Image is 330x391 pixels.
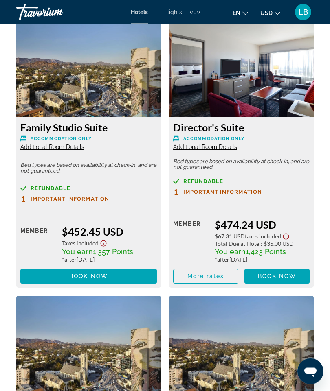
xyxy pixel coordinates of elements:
button: Important Information [173,189,262,196]
span: Accommodation Only [31,136,92,142]
button: Change currency [260,7,280,19]
iframe: Button to launch messaging window [297,358,323,384]
a: Refundable [20,186,157,192]
span: Accommodation Only [183,136,244,142]
button: More rates [173,269,238,284]
img: Director's Suite [169,16,314,118]
span: Refundable [31,186,70,191]
span: Additional Room Details [173,144,237,151]
button: Book now [20,269,157,284]
div: : $35.00 USD [215,240,310,247]
span: after [217,256,229,263]
button: Show Taxes and Fees disclaimer [281,231,291,240]
a: Travorium [16,2,98,23]
h3: Family Studio Suite [20,122,157,134]
button: Book now [244,269,310,284]
div: $452.45 USD [62,226,157,238]
span: Important Information [31,197,109,202]
button: Show Taxes and Fees disclaimer [99,238,108,247]
button: Change language [233,7,248,19]
span: Important Information [183,190,262,195]
span: You earn [62,248,93,256]
div: * [DATE] [62,256,157,263]
div: * [DATE] [215,256,310,263]
a: Refundable [173,179,310,185]
span: Book now [69,273,108,280]
p: Bed types are based on availability at check-in, and are not guaranteed. [20,163,157,174]
span: USD [260,10,273,16]
a: Flights [164,9,182,15]
span: Additional Room Details [20,144,84,151]
span: Total Due at Hotel [215,240,261,247]
span: More rates [187,273,224,280]
span: Taxes included [62,240,99,247]
span: Taxes included [245,233,281,240]
span: 1,357 Points [93,248,133,256]
h3: Director's Suite [173,122,310,134]
p: Bed types are based on availability at check-in, and are not guaranteed. [173,159,310,170]
img: Family Studio Suite [16,16,161,118]
div: Member [173,219,209,263]
span: $67.31 USD [215,233,245,240]
a: Hotels [131,9,148,15]
span: Book now [258,273,297,280]
button: User Menu [293,4,314,21]
span: You earn [215,248,246,256]
span: after [64,256,77,263]
span: Refundable [183,179,223,184]
span: 1,423 Points [246,248,286,256]
div: Member [20,226,56,263]
div: $474.24 USD [215,219,310,231]
button: Important Information [20,196,109,203]
span: en [233,10,240,16]
button: Extra navigation items [190,6,200,19]
span: LB [299,8,308,16]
